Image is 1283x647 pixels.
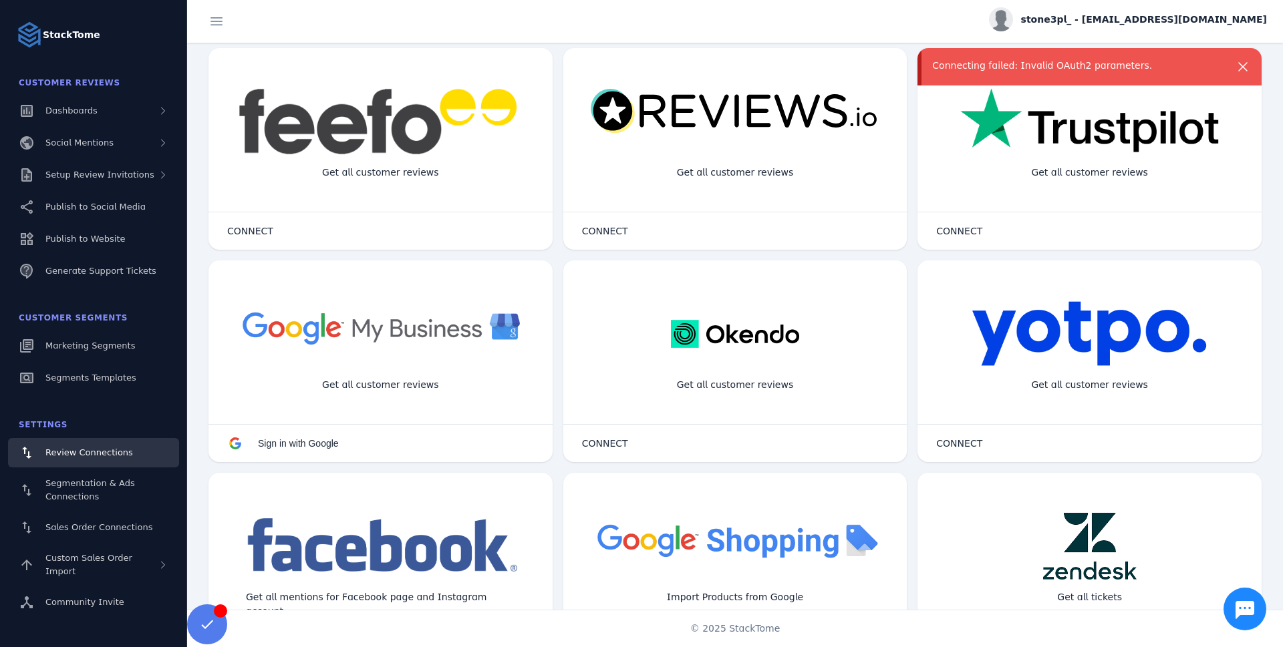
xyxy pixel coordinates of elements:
[45,266,156,276] span: Generate Support Tickets
[8,192,179,222] a: Publish to Social Media
[8,470,179,510] a: Segmentation & Ads Connections
[19,78,120,87] span: Customer Reviews
[582,439,628,448] span: CONNECT
[8,224,179,254] a: Publish to Website
[19,420,67,429] span: Settings
[8,513,179,542] a: Sales Order Connections
[237,88,524,155] img: feefo.png
[8,438,179,467] a: Review Connections
[45,522,152,532] span: Sales Order Connections
[582,226,628,236] span: CONNECT
[45,234,125,244] span: Publish to Website
[45,341,135,351] span: Marketing Segments
[932,59,1219,73] div: Connecting failed: Invalid OAuth2 parameters.
[666,155,805,190] div: Get all customer reviews
[690,622,780,636] span: © 2025 StackTome
[19,313,128,322] span: Customer Segments
[569,218,641,244] button: CONNECT
[45,373,136,383] span: Segments Templates
[656,580,814,615] div: Import Products from Google
[45,553,132,576] span: Custom Sales Order Import
[989,7,1267,31] button: stone3pl_ - [EMAIL_ADDRESS][DOMAIN_NAME]
[666,367,805,403] div: Get all customer reviews
[1046,580,1133,615] div: Get all tickets
[8,588,179,617] a: Community Invite
[1043,513,1137,580] img: zendesk.png
[923,218,996,244] button: CONNECT
[8,363,179,393] a: Segments Templates
[311,155,450,190] div: Get all customer reviews
[671,300,799,367] img: okendo.webp
[227,226,273,236] span: CONNECT
[590,88,881,135] img: reviewsio.svg
[311,367,450,403] div: Get all customer reviews
[45,478,135,501] span: Segmentation & Ads Connections
[923,430,996,457] button: CONNECT
[45,170,154,180] span: Setup Review Invitations
[8,256,179,286] a: Generate Support Tickets
[239,513,523,580] img: facebook.png
[45,447,133,457] span: Review Connections
[936,226,982,236] span: CONNECT
[590,513,881,567] img: googleshopping.png
[258,438,339,449] span: Sign in with Google
[43,28,100,42] strong: StackTome
[45,138,114,148] span: Social Mentions
[45,105,98,116] span: Dashboards
[8,331,179,361] a: Marketing Segments
[569,430,641,457] button: CONNECT
[989,7,1013,31] img: profile.jpg
[45,597,124,607] span: Community Invite
[1021,13,1267,27] span: stone3pl_ - [EMAIL_ADDRESS][DOMAIN_NAME]
[235,580,526,629] div: Get all mentions for Facebook page and Instagram account
[1020,155,1159,190] div: Get all customer reviews
[235,300,526,355] img: googlebusiness.png
[45,202,146,212] span: Publish to Social Media
[214,218,287,244] button: CONNECT
[936,439,982,448] span: CONNECT
[972,300,1207,367] img: yotpo.png
[16,21,43,48] img: Logo image
[960,88,1219,155] img: trustpilot.png
[1020,367,1159,403] div: Get all customer reviews
[214,430,352,457] button: Sign in with Google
